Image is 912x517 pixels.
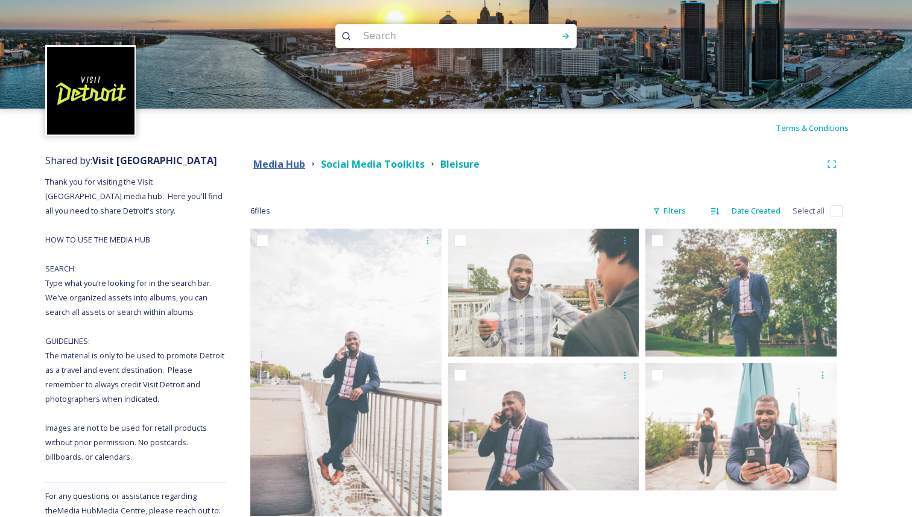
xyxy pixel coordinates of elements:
[448,229,639,356] img: RIVERWALK CONTENT EDIT-1-PhotoCredit-Justin_Milhouse-UsageExpires_Oct-2024.jpg
[647,199,692,223] div: Filters
[250,229,442,516] img: RIVERWALK CONTENT EDIT-14-PhotoCredit-Justin_Milhouse-UsageExpires_Oct-2024.jpg
[45,154,217,167] span: Shared by:
[793,205,825,217] span: Select all
[321,157,425,171] strong: Social Media Toolkits
[92,154,217,167] strong: Visit [GEOGRAPHIC_DATA]
[726,199,787,223] div: Date Created
[440,157,480,171] strong: Bleisure
[250,205,270,217] span: 6 file s
[253,157,305,171] strong: Media Hub
[645,229,837,356] img: RIVERWALK CONTENT EDIT-5-PhotoCredit-Justin_Milhouse-UsageExpires_Oct-2024.jpg
[645,363,837,490] img: RIVERWALK CONTENT EDIT-15-PhotoCredit-Justin_Milhouse-UsageExpires_Oct-2024.jpg
[776,121,867,135] a: Terms & Conditions
[776,122,849,133] span: Terms & Conditions
[448,363,639,490] img: RIVERWALK CONTENT EDIT-13-PhotoCredit-Justin_Milhouse-UsageExpires_Oct-2024.jpg
[47,47,135,135] img: VISIT%20DETROIT%20LOGO%20-%20BLACK%20BACKGROUND.png
[45,490,221,516] span: For any questions or assistance regarding the Media Hub Media Centre, please reach out to:
[357,23,522,49] input: Search
[45,176,226,462] span: Thank you for visiting the Visit [GEOGRAPHIC_DATA] media hub. Here you'll find all you need to sh...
